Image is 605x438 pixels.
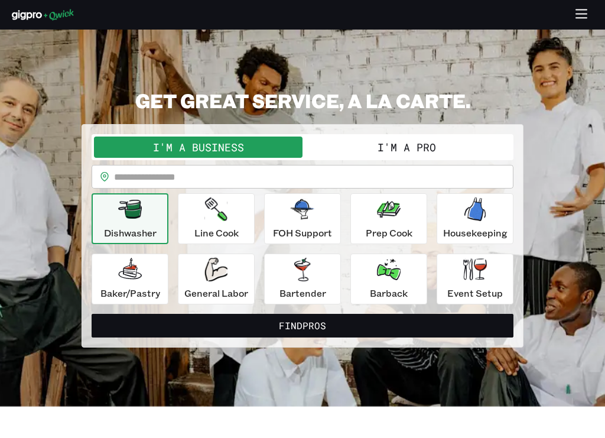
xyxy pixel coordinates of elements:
[370,286,408,300] p: Barback
[264,193,341,244] button: FOH Support
[92,254,168,304] button: Baker/Pastry
[302,137,511,158] button: I'm a Pro
[94,137,302,158] button: I'm a Business
[273,226,332,240] p: FOH Support
[178,193,255,244] button: Line Cook
[366,226,412,240] p: Prep Cook
[350,193,427,244] button: Prep Cook
[447,286,503,300] p: Event Setup
[92,314,513,338] button: FindPros
[264,254,341,304] button: Bartender
[437,254,513,304] button: Event Setup
[184,286,248,300] p: General Labor
[100,286,160,300] p: Baker/Pastry
[279,286,326,300] p: Bartender
[350,254,427,304] button: Barback
[437,193,513,244] button: Housekeeping
[82,89,523,112] h2: GET GREAT SERVICE, A LA CARTE.
[92,193,168,244] button: Dishwasher
[104,226,157,240] p: Dishwasher
[178,254,255,304] button: General Labor
[443,226,508,240] p: Housekeeping
[194,226,239,240] p: Line Cook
